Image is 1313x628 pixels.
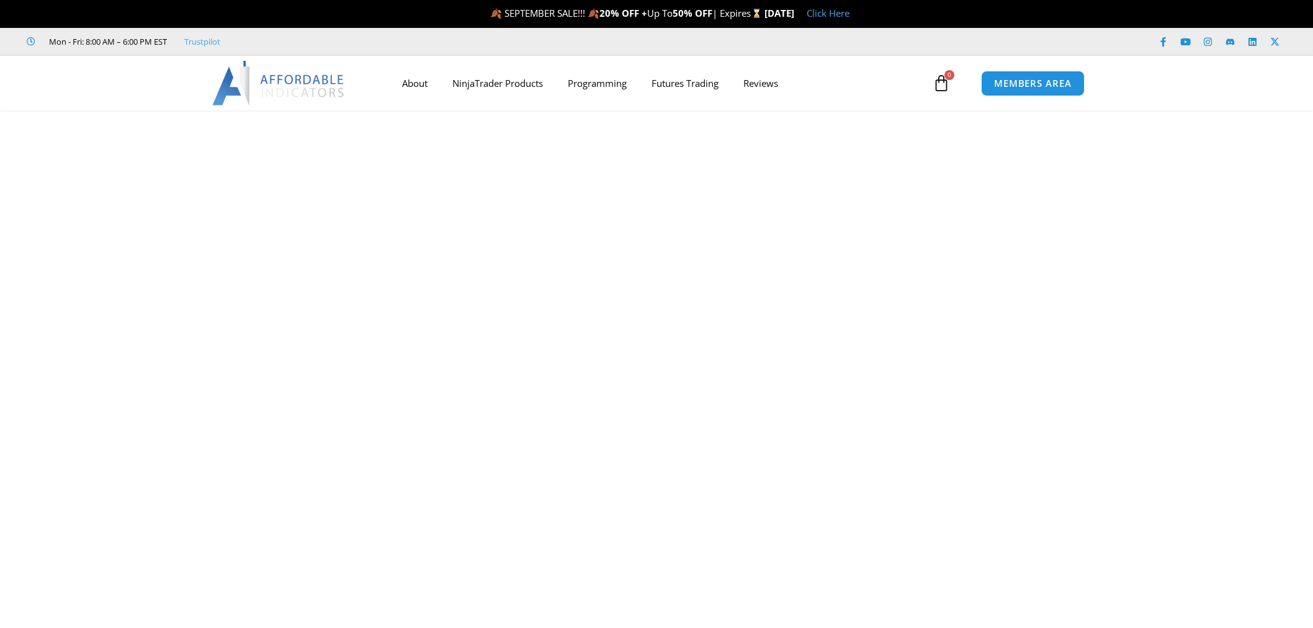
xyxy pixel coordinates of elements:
a: 0 [914,65,969,101]
span: 0 [944,70,954,80]
a: Programming [555,69,639,97]
a: Futures Trading [639,69,731,97]
a: NinjaTrader Products [440,69,555,97]
img: LogoAI | Affordable Indicators – NinjaTrader [212,61,346,105]
span: MEMBERS AREA [994,79,1072,88]
nav: Menu [390,69,930,97]
a: Trustpilot [184,34,220,49]
span: Mon - Fri: 8:00 AM – 6:00 PM EST [46,34,167,49]
strong: 50% OFF [673,7,712,19]
a: MEMBERS AREA [981,71,1085,96]
a: Reviews [731,69,791,97]
strong: [DATE] [764,7,794,19]
strong: 20% OFF + [599,7,647,19]
span: 🍂 SEPTEMBER SALE!!! 🍂 Up To | Expires [490,7,764,19]
a: Click Here [807,7,849,19]
img: ⌛ [752,9,761,18]
a: About [390,69,440,97]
